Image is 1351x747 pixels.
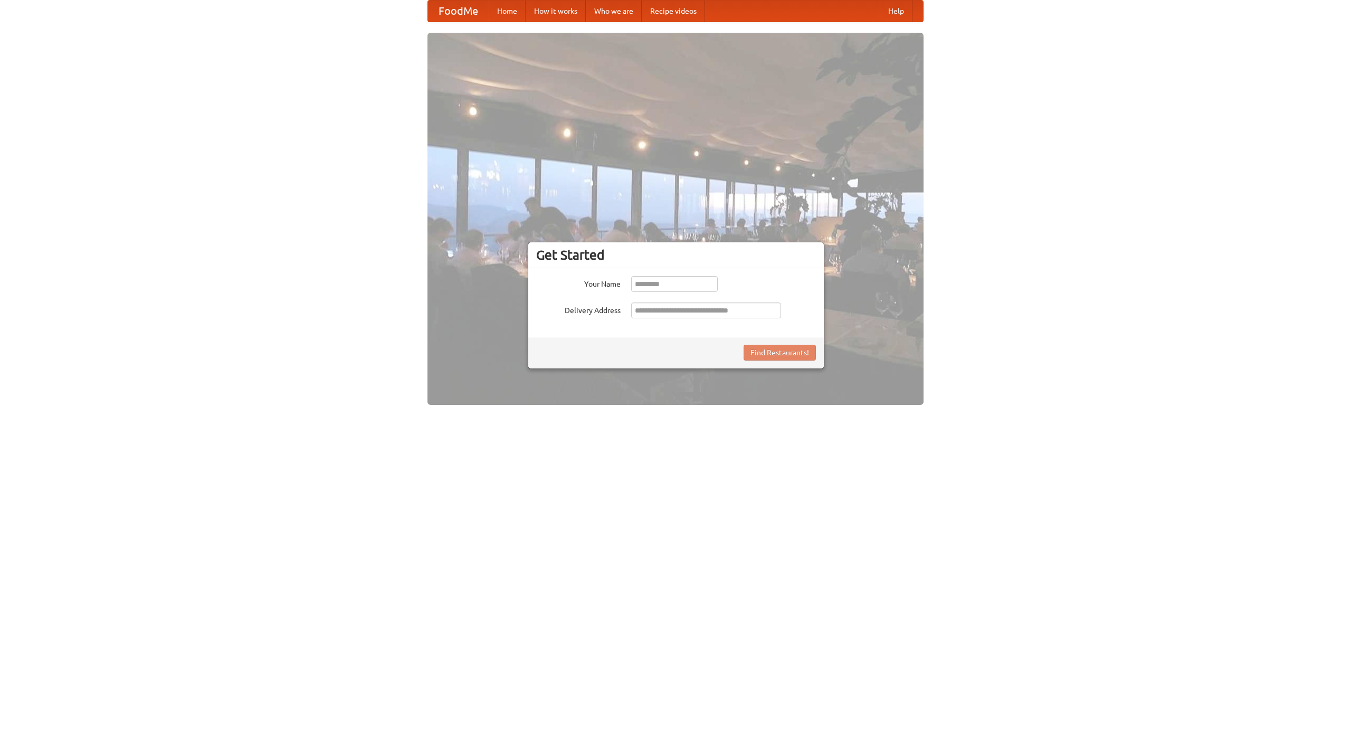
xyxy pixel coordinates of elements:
h3: Get Started [536,247,816,263]
a: Who we are [586,1,642,22]
label: Delivery Address [536,302,621,316]
a: FoodMe [428,1,489,22]
a: How it works [526,1,586,22]
a: Home [489,1,526,22]
button: Find Restaurants! [744,345,816,361]
a: Help [880,1,912,22]
a: Recipe videos [642,1,705,22]
label: Your Name [536,276,621,289]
